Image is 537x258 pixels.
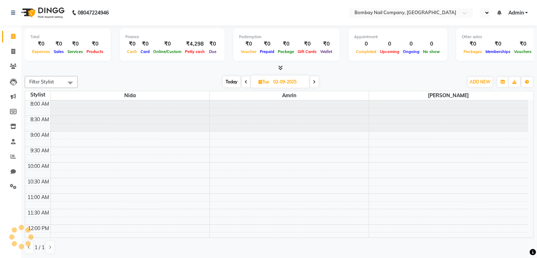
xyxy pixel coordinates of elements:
div: ₹0 [512,40,533,48]
div: 8:30 AM [29,116,50,123]
div: Redemption [239,34,334,40]
div: ₹4,298 [183,40,207,48]
div: ₹0 [207,40,219,48]
span: Online/Custom [151,49,183,54]
span: Prepaid [258,49,276,54]
div: 0 [401,40,421,48]
span: Vouchers [512,49,533,54]
span: Cash [125,49,139,54]
div: 10:00 AM [26,163,50,170]
span: Packages [462,49,484,54]
div: Finance [125,34,219,40]
span: Gift Cards [296,49,318,54]
div: 9:00 AM [29,131,50,139]
div: ₹0 [151,40,183,48]
span: Expenses [30,49,52,54]
div: ₹0 [462,40,484,48]
span: Petty cash [183,49,207,54]
div: 9:30 AM [29,147,50,154]
span: Products [85,49,105,54]
span: Due [207,49,218,54]
div: ₹0 [66,40,85,48]
div: 11:30 AM [26,209,50,217]
span: Sales [52,49,66,54]
div: 11:00 AM [26,194,50,201]
div: Total [30,34,105,40]
div: 0 [354,40,378,48]
input: 2025-09-02 [271,77,306,87]
div: 8:00 AM [29,100,50,108]
span: Tue [257,79,271,84]
div: 0 [421,40,442,48]
div: 12:00 PM [26,225,50,232]
span: ADD NEW [470,79,490,84]
span: Completed [354,49,378,54]
div: ₹0 [30,40,52,48]
div: ₹0 [85,40,105,48]
div: ₹0 [52,40,66,48]
span: Admin [508,9,524,17]
span: [PERSON_NAME] [369,91,528,100]
div: ₹0 [276,40,296,48]
span: Package [276,49,296,54]
span: Amrin [210,91,369,100]
div: ₹0 [239,40,258,48]
span: Services [66,49,85,54]
span: No show [421,49,442,54]
div: 0 [378,40,401,48]
span: Filter Stylist [29,79,54,84]
div: Stylist [25,91,50,99]
div: ₹0 [296,40,318,48]
span: Wallet [318,49,334,54]
span: Card [139,49,151,54]
span: Ongoing [401,49,421,54]
button: ADD NEW [468,77,492,87]
span: 1 / 1 [35,244,44,251]
div: ₹0 [139,40,151,48]
div: 10:30 AM [26,178,50,186]
div: ₹0 [258,40,276,48]
span: Memberships [484,49,512,54]
b: 08047224946 [78,3,109,23]
span: Nida [51,91,210,100]
img: logo [18,3,66,23]
span: Today [223,76,240,87]
div: Appointment [354,34,442,40]
div: ₹0 [125,40,139,48]
div: ₹0 [318,40,334,48]
span: Voucher [239,49,258,54]
div: ₹0 [484,40,512,48]
span: Upcoming [378,49,401,54]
